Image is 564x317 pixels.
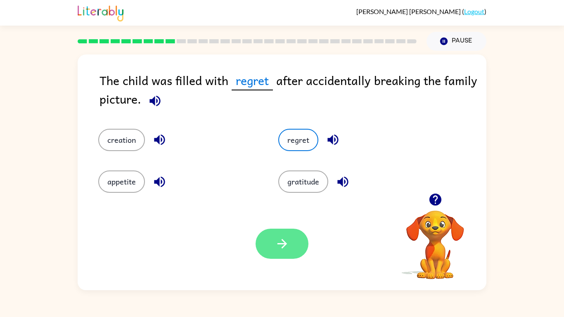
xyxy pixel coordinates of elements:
[394,198,476,280] video: Your browser must support playing .mp4 files to use Literably. Please try using another browser.
[98,170,145,193] button: appetite
[278,129,318,151] button: regret
[78,3,123,21] img: Literably
[356,7,486,15] div: ( )
[232,71,273,90] span: regret
[100,71,486,112] div: The child was filled with after accidentally breaking the family picture.
[278,170,328,193] button: gratitude
[98,129,145,151] button: creation
[464,7,484,15] a: Logout
[427,32,486,51] button: Pause
[356,7,462,15] span: [PERSON_NAME] [PERSON_NAME]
